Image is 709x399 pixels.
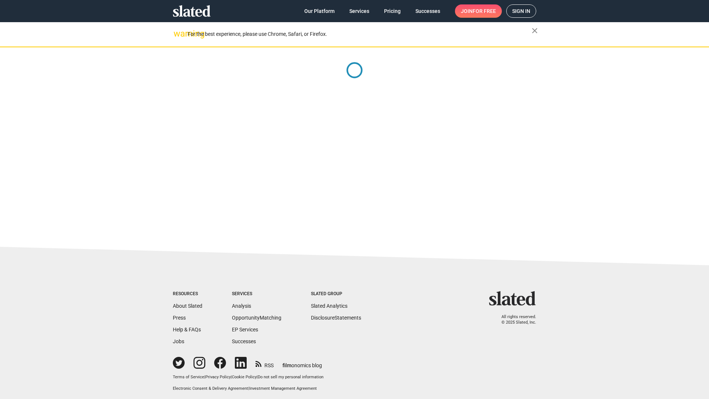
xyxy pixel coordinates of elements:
[349,4,369,18] span: Services
[204,375,205,379] span: |
[173,291,202,297] div: Resources
[232,315,281,321] a: OpportunityMatching
[506,4,536,18] a: Sign in
[173,315,186,321] a: Press
[530,26,539,35] mat-icon: close
[173,338,184,344] a: Jobs
[249,386,317,391] a: Investment Management Agreement
[258,375,323,380] button: Do not sell my personal information
[173,386,248,391] a: Electronic Consent & Delivery Agreement
[311,315,361,321] a: DisclosureStatements
[232,338,256,344] a: Successes
[232,303,251,309] a: Analysis
[343,4,375,18] a: Services
[232,291,281,297] div: Services
[461,4,496,18] span: Join
[173,375,204,379] a: Terms of Service
[473,4,496,18] span: for free
[311,303,347,309] a: Slated Analytics
[494,314,536,325] p: All rights reserved. © 2025 Slated, Inc.
[232,375,257,379] a: Cookie Policy
[384,4,401,18] span: Pricing
[173,327,201,332] a: Help & FAQs
[173,303,202,309] a: About Slated
[455,4,502,18] a: Joinfor free
[512,5,530,17] span: Sign in
[231,375,232,379] span: |
[298,4,340,18] a: Our Platform
[415,4,440,18] span: Successes
[205,375,231,379] a: Privacy Policy
[256,358,274,369] a: RSS
[304,4,335,18] span: Our Platform
[257,375,258,379] span: |
[282,356,322,369] a: filmonomics blog
[378,4,407,18] a: Pricing
[232,327,258,332] a: EP Services
[410,4,446,18] a: Successes
[248,386,249,391] span: |
[311,291,361,297] div: Slated Group
[174,29,182,38] mat-icon: warning
[282,362,291,368] span: film
[188,29,532,39] div: For the best experience, please use Chrome, Safari, or Firefox.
